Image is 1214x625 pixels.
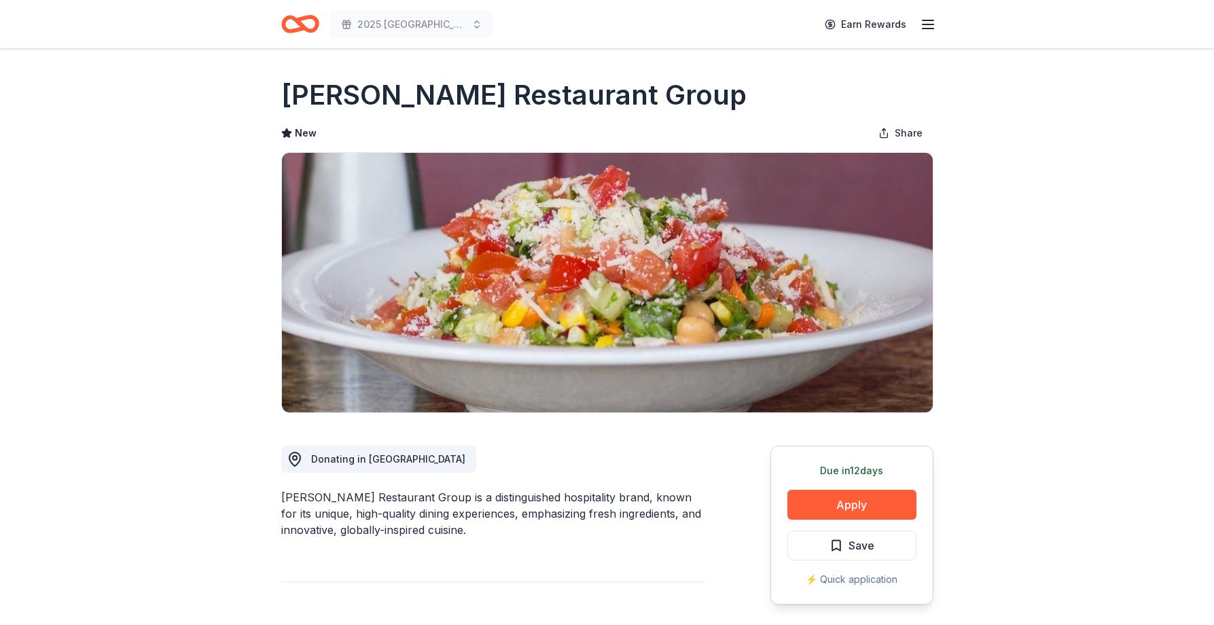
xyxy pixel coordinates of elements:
[357,16,466,33] span: 2025 [GEOGRAPHIC_DATA], [GEOGRAPHIC_DATA] 449th Bomb Group WWII Reunion
[849,537,874,554] span: Save
[787,531,916,560] button: Save
[295,125,317,141] span: New
[281,489,705,538] div: [PERSON_NAME] Restaurant Group is a distinguished hospitality brand, known for its unique, high-q...
[311,453,465,465] span: Donating in [GEOGRAPHIC_DATA]
[281,8,319,40] a: Home
[817,12,914,37] a: Earn Rewards
[787,490,916,520] button: Apply
[282,153,933,412] img: Image for Rapoport's Restaurant Group
[281,76,747,114] h1: [PERSON_NAME] Restaurant Group
[787,463,916,479] div: Due in 12 days
[330,11,493,38] button: 2025 [GEOGRAPHIC_DATA], [GEOGRAPHIC_DATA] 449th Bomb Group WWII Reunion
[868,120,933,147] button: Share
[895,125,923,141] span: Share
[787,571,916,588] div: ⚡️ Quick application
